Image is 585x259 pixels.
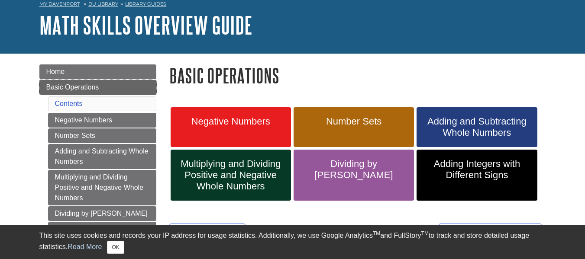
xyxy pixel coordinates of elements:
h1: Basic Operations [169,64,546,86]
a: Math Skills Overview Guide [39,12,252,38]
a: Adding Integers with Different Signs [48,222,156,247]
a: Negative Numbers [48,113,156,128]
a: <<Previous:Home [169,224,246,243]
a: Dividing by [PERSON_NAME] [294,150,414,201]
a: Multiplying and Dividing Positive and Negative Whole Numbers [171,150,291,201]
span: Multiplying and Dividing Positive and Negative Whole Numbers [177,158,284,192]
a: Library Guides [125,1,166,7]
span: Adding Integers with Different Signs [423,158,530,181]
a: Adding and Subtracting Whole Numbers [417,107,537,147]
span: Number Sets [300,116,407,127]
span: Basic Operations [46,83,99,91]
a: Home [39,64,156,79]
span: Negative Numbers [177,116,284,127]
a: Adding and Subtracting Whole Numbers [48,144,156,169]
a: Next:Negative Numbers >> [439,224,542,243]
span: Adding and Subtracting Whole Numbers [423,116,530,138]
span: Dividing by [PERSON_NAME] [300,158,407,181]
a: DU Library [88,1,118,7]
a: Basic Operations [39,80,156,95]
button: Close [107,241,124,254]
div: This site uses cookies and records your IP address for usage statistics. Additionally, we use Goo... [39,230,546,254]
sup: TM [421,230,429,237]
a: Multiplying and Dividing Positive and Negative Whole Numbers [48,170,156,205]
a: Dividing by [PERSON_NAME] [48,206,156,221]
a: My Davenport [39,0,80,8]
a: Contents [55,100,83,107]
a: Negative Numbers [171,107,291,147]
a: Adding Integers with Different Signs [417,150,537,201]
a: Number Sets [48,128,156,143]
span: Home [46,68,65,75]
a: Number Sets [294,107,414,147]
sup: TM [373,230,380,237]
a: Read More [68,243,102,250]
